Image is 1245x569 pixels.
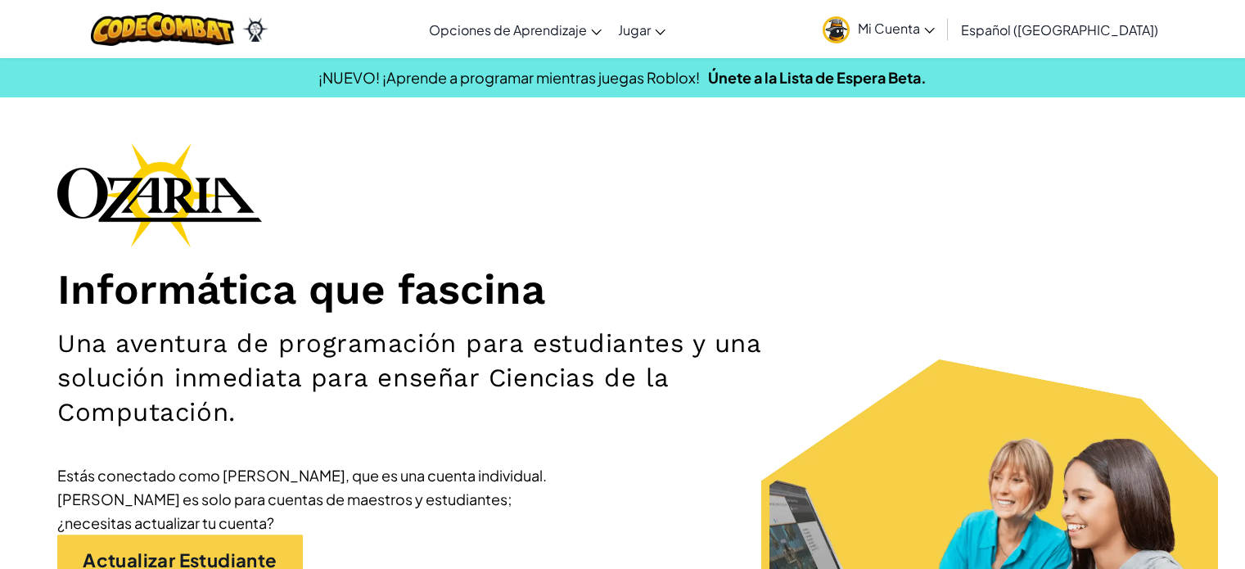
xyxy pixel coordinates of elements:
[814,3,943,55] a: Mi Cuenta
[57,142,262,247] img: Ozaria branding logo
[57,327,814,431] h2: Una aventura de programación para estudiantes y una solución inmediata para enseñar Ciencias de l...
[57,264,1188,314] h1: Informática que fascina
[858,20,935,37] span: Mi Cuenta
[618,21,651,38] span: Jugar
[953,7,1166,52] a: Español ([GEOGRAPHIC_DATA])
[708,68,927,87] a: Únete a la Lista de Espera Beta.
[610,7,674,52] a: Jugar
[823,16,850,43] img: avatar
[242,17,268,42] img: Ozaria
[57,463,548,535] div: Estás conectado como [PERSON_NAME], que es una cuenta individual. [PERSON_NAME] es solo para cuen...
[91,12,234,46] img: CodeCombat logo
[961,21,1158,38] span: Español ([GEOGRAPHIC_DATA])
[429,21,587,38] span: Opciones de Aprendizaje
[318,68,700,87] span: ¡NUEVO! ¡Aprende a programar mientras juegas Roblox!
[421,7,610,52] a: Opciones de Aprendizaje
